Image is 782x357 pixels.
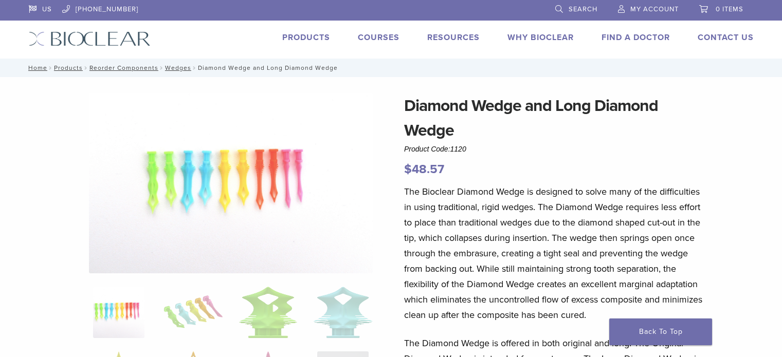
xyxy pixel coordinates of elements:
a: Contact Us [698,32,754,43]
img: DSC_0187_v3-1920x1218-1-324x324.png [93,287,144,338]
img: Diamond Wedge and Long Diamond Wedge - Image 3 [239,287,298,338]
a: Back To Top [609,318,712,345]
a: Home [25,64,47,71]
img: DSC_0187_v3-1920x1218-1.png [89,93,373,273]
p: The Bioclear Diamond Wedge is designed to solve many of the difficulties in using traditional, ri... [404,184,706,323]
a: Reorder Components [89,64,158,71]
img: Diamond Wedge and Long Diamond Wedge - Image 4 [313,287,372,338]
a: Find A Doctor [602,32,670,43]
span: $ [404,162,412,177]
a: Courses [358,32,399,43]
img: Bioclear [29,31,151,46]
span: / [158,65,165,70]
span: 0 items [716,5,743,13]
a: Products [282,32,330,43]
span: 1120 [450,145,466,153]
a: Products [54,64,83,71]
span: My Account [630,5,679,13]
a: Resources [427,32,480,43]
span: / [191,65,198,70]
bdi: 48.57 [404,162,444,177]
h1: Diamond Wedge and Long Diamond Wedge [404,93,706,143]
span: Search [569,5,597,13]
img: Diamond Wedge and Long Diamond Wedge - Image 2 [163,287,223,338]
a: Why Bioclear [507,32,574,43]
span: Product Code: [404,145,466,153]
span: / [83,65,89,70]
a: Wedges [165,64,191,71]
nav: Diamond Wedge and Long Diamond Wedge [21,59,761,77]
span: / [47,65,54,70]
